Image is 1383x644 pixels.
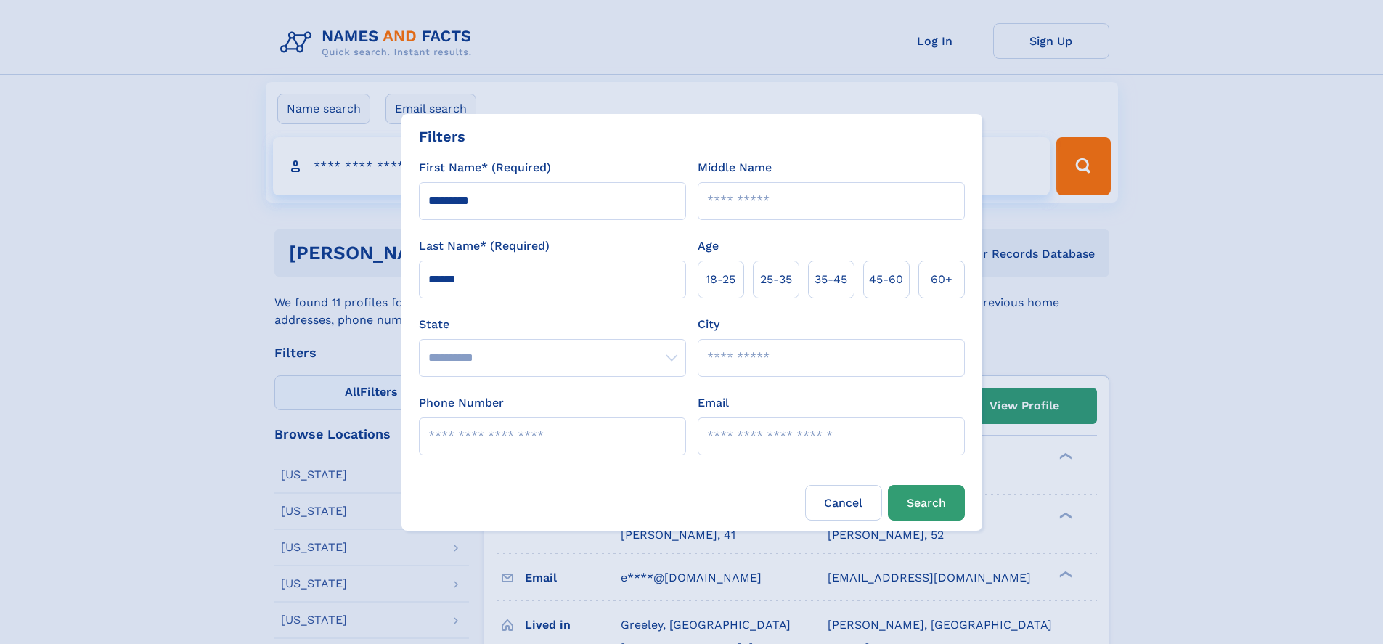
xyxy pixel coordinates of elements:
[419,394,504,412] label: Phone Number
[869,271,903,288] span: 45‑60
[888,485,965,521] button: Search
[760,271,792,288] span: 25‑35
[698,237,719,255] label: Age
[419,316,686,333] label: State
[815,271,847,288] span: 35‑45
[931,271,952,288] span: 60+
[698,159,772,176] label: Middle Name
[419,237,550,255] label: Last Name* (Required)
[698,316,719,333] label: City
[419,159,551,176] label: First Name* (Required)
[706,271,735,288] span: 18‑25
[805,485,882,521] label: Cancel
[419,126,465,147] div: Filters
[698,394,729,412] label: Email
